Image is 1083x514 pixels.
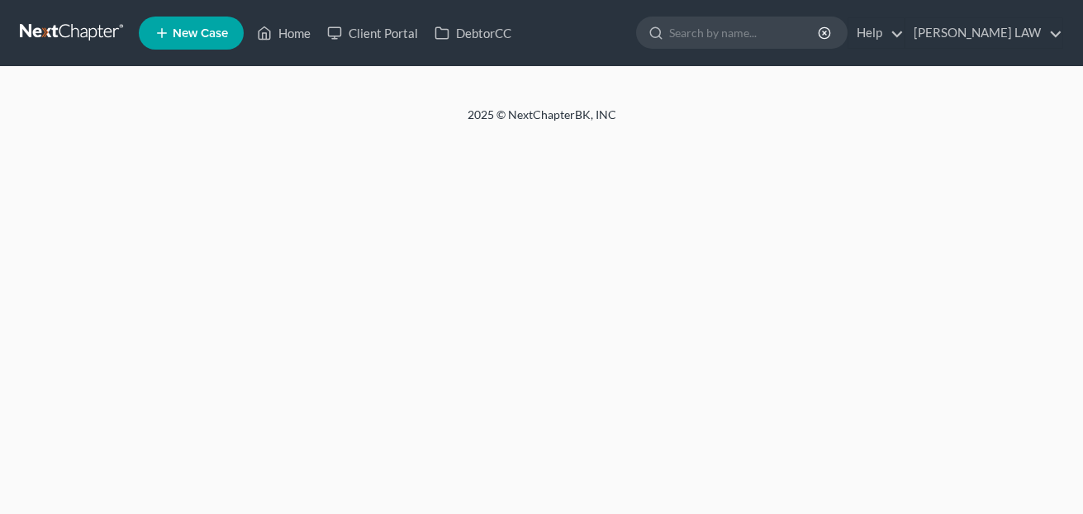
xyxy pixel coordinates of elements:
a: DebtorCC [426,18,520,48]
input: Search by name... [669,17,820,48]
div: 2025 © NextChapterBK, INC [71,107,1013,136]
span: New Case [173,27,228,40]
a: Help [848,18,904,48]
a: Client Portal [319,18,426,48]
a: [PERSON_NAME] LAW [905,18,1062,48]
a: Home [249,18,319,48]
